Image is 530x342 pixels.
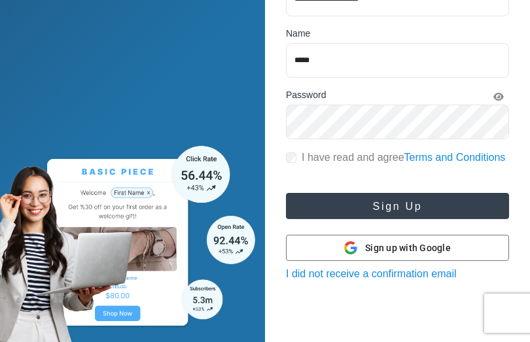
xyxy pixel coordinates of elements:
[365,241,451,255] span: Sign up with Google
[286,268,457,279] a: I did not receive a confirmation email
[286,193,509,219] button: Sign Up
[286,27,310,41] label: Name
[286,88,326,102] label: Password
[404,152,506,163] a: Terms and Conditions
[302,150,505,165] label: I have read and agree
[286,235,509,261] button: Sign up with Google
[493,92,504,101] i: Show Password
